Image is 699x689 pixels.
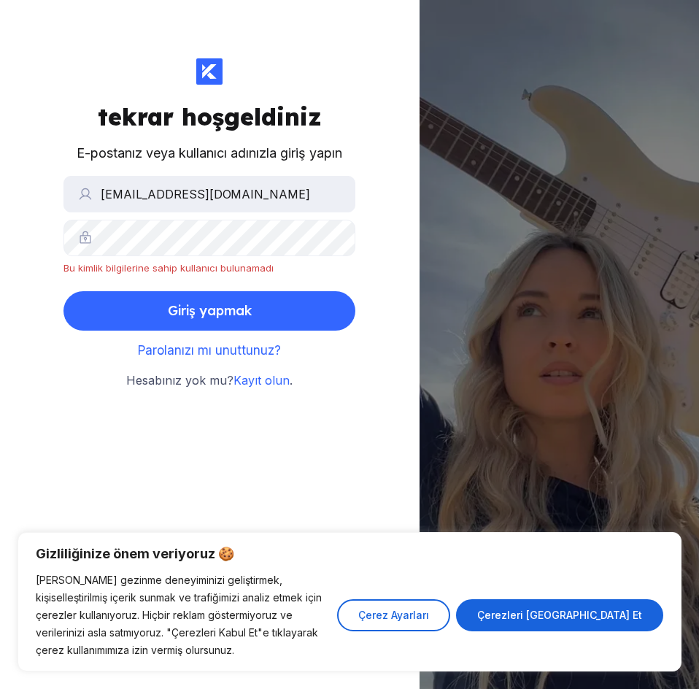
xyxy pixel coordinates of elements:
font: Çerez Ayarları [358,609,429,621]
a: Kayıt olun [233,373,290,388]
font: Gizliliğinize önem veriyoruz 🍪 [36,546,234,561]
font: Bu kimlik bilgilerine sahip kullanıcı bulunamadı [63,262,274,274]
font: [PERSON_NAME] gezinme deneyiminizi geliştirmek, kişiselleştirilmiş içerik sunmak ve trafiğimizi a... [36,574,322,656]
button: Çerezleri Kabul Et [456,599,663,631]
font: Çerezleri [GEOGRAPHIC_DATA] Et [477,609,642,621]
font: . [290,373,293,388]
font: E-postanız veya kullanıcı adınızla giriş yapın [77,145,342,161]
a: Parolanızı mı unuttunuz? [138,343,281,358]
button: Giriş yapmak [63,291,355,331]
button: Çerez Ayarları [337,599,450,631]
font: tekrar hoşgeldiniz [98,102,322,131]
font: Hesabınız yok mu? [126,373,233,388]
font: Giriş yapmak [168,302,252,319]
input: E-posta veya kullanıcı adı [63,176,355,212]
